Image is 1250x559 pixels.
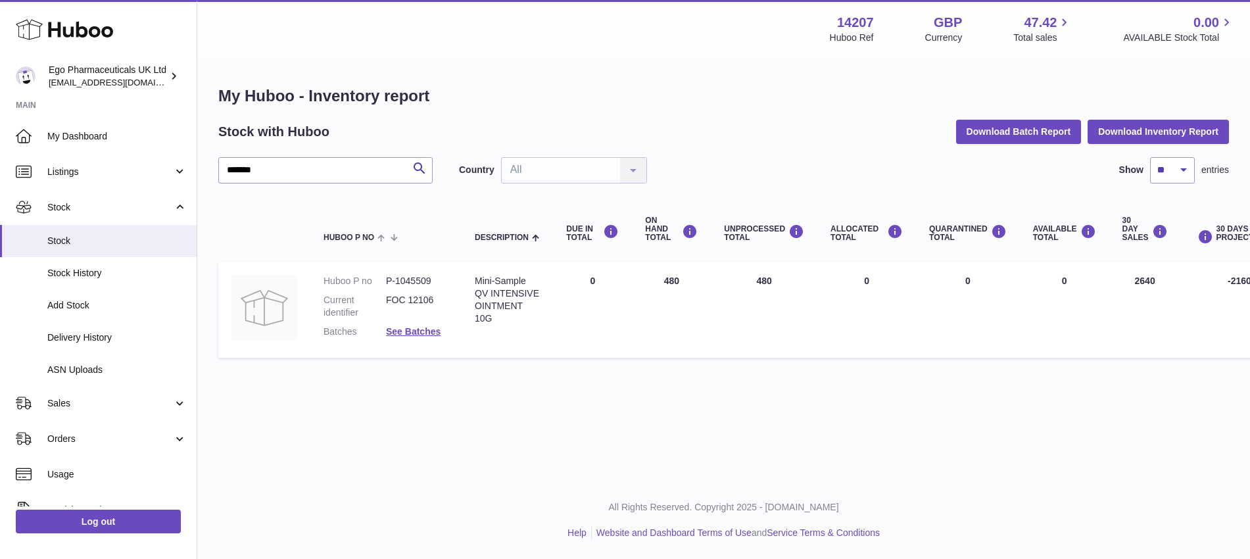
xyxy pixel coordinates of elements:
[596,527,752,538] a: Website and Dashboard Terms of Use
[767,527,880,538] a: Service Terms & Conditions
[16,66,36,86] img: internalAdmin-14207@internal.huboo.com
[324,326,386,338] dt: Batches
[47,299,187,312] span: Add Stock
[324,294,386,319] dt: Current identifier
[1193,14,1219,32] span: 0.00
[830,224,903,242] div: ALLOCATED Total
[386,294,448,319] dd: FOC 12106
[47,235,187,247] span: Stock
[47,267,187,279] span: Stock History
[47,364,187,376] span: ASN Uploads
[934,14,962,32] strong: GBP
[47,504,173,516] span: Invoicing and Payments
[475,233,529,242] span: Description
[47,397,173,410] span: Sales
[1123,32,1234,44] span: AVAILABLE Stock Total
[830,32,874,44] div: Huboo Ref
[475,275,540,325] div: Mini-Sample QV INTENSIVE OINTMENT 10G
[817,262,916,358] td: 0
[47,468,187,481] span: Usage
[1109,262,1181,358] td: 2640
[1013,32,1072,44] span: Total sales
[645,216,698,243] div: ON HAND Total
[1123,14,1234,44] a: 0.00 AVAILABLE Stock Total
[724,224,804,242] div: UNPROCESSED Total
[208,501,1239,514] p: All Rights Reserved. Copyright 2025 - [DOMAIN_NAME]
[47,130,187,143] span: My Dashboard
[553,262,632,358] td: 0
[218,85,1229,107] h1: My Huboo - Inventory report
[566,224,619,242] div: DUE IN TOTAL
[925,32,963,44] div: Currency
[1024,14,1057,32] span: 47.42
[49,64,167,89] div: Ego Pharmaceuticals UK Ltd
[1201,164,1229,176] span: entries
[16,510,181,533] a: Log out
[47,201,173,214] span: Stock
[1119,164,1143,176] label: Show
[1033,224,1096,242] div: AVAILABLE Total
[231,275,297,341] img: product image
[459,164,494,176] label: Country
[592,527,880,539] li: and
[929,224,1007,242] div: QUARANTINED Total
[49,77,193,87] span: [EMAIL_ADDRESS][DOMAIN_NAME]
[711,262,817,358] td: 480
[1122,216,1168,243] div: 30 DAY SALES
[1020,262,1109,358] td: 0
[965,276,971,286] span: 0
[837,14,874,32] strong: 14207
[632,262,711,358] td: 480
[47,433,173,445] span: Orders
[386,275,448,287] dd: P-1045509
[47,166,173,178] span: Listings
[218,123,329,141] h2: Stock with Huboo
[47,331,187,344] span: Delivery History
[324,275,386,287] dt: Huboo P no
[1088,120,1229,143] button: Download Inventory Report
[1013,14,1072,44] a: 47.42 Total sales
[956,120,1082,143] button: Download Batch Report
[567,527,587,538] a: Help
[324,233,374,242] span: Huboo P no
[386,326,441,337] a: See Batches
